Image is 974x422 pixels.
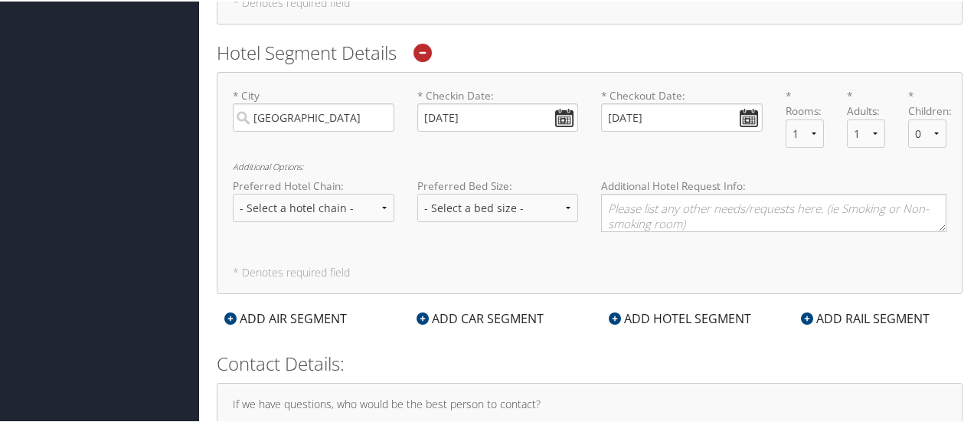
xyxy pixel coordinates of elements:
div: ADD CAR SEGMENT [409,308,551,326]
label: * Children: [908,87,946,118]
input: * Checkin Date: [417,102,579,130]
label: * Checkout Date: [601,87,763,130]
label: Additional Hotel Request Info: [601,177,946,192]
h2: Contact Details: [217,349,963,375]
label: * Rooms: [786,87,824,118]
div: ADD HOTEL SEGMENT [601,308,759,326]
h5: * Denotes required field [233,266,946,276]
h2: Hotel Segment Details [217,38,963,64]
label: * Checkin Date: [417,87,579,130]
label: Preferred Bed Size: [417,177,579,192]
h6: Additional Options: [233,161,946,169]
label: * City [233,87,394,130]
label: * Adults: [847,87,885,118]
div: ADD AIR SEGMENT [217,308,355,326]
div: ADD RAIL SEGMENT [793,308,937,326]
h4: If we have questions, who would be the best person to contact? [233,397,946,408]
label: Preferred Hotel Chain: [233,177,394,192]
input: * Checkout Date: [601,102,763,130]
